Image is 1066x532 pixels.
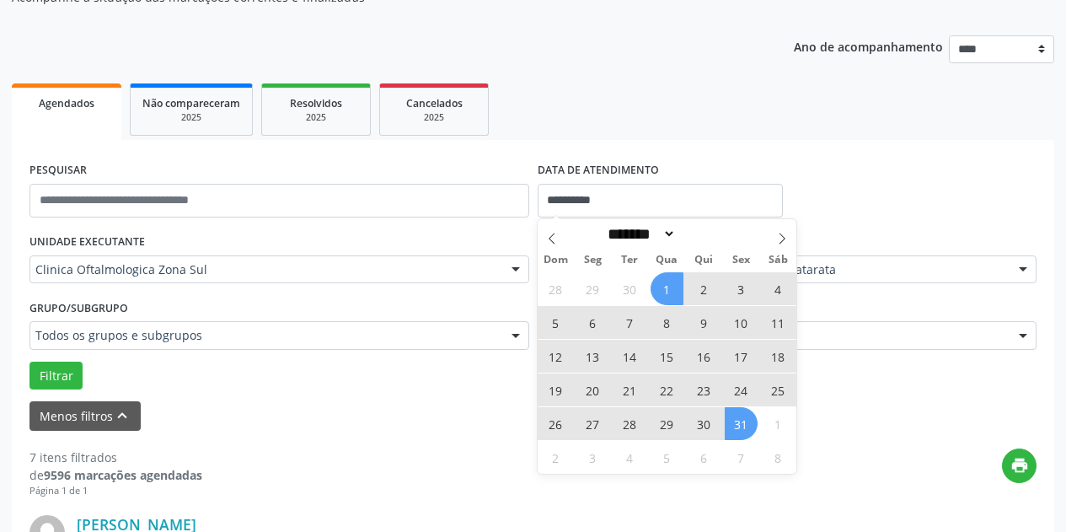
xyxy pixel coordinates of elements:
[794,35,943,56] p: Ano de acompanhamento
[44,467,202,483] strong: 9596 marcações agendadas
[688,441,720,474] span: Novembro 6, 2025
[676,225,731,243] input: Year
[611,255,648,266] span: Ter
[576,407,609,440] span: Outubro 27, 2025
[539,340,572,373] span: Outubro 12, 2025
[539,373,572,406] span: Outubro 19, 2025
[613,407,646,440] span: Outubro 28, 2025
[392,111,476,124] div: 2025
[688,340,720,373] span: Outubro 16, 2025
[762,407,795,440] span: Novembro 1, 2025
[539,441,572,474] span: Novembro 2, 2025
[651,407,683,440] span: Outubro 29, 2025
[35,261,495,278] span: Clinica Oftalmologica Zona Sul
[1002,449,1037,483] button: print
[688,306,720,339] span: Outubro 9, 2025
[688,373,720,406] span: Outubro 23, 2025
[1010,456,1029,475] i: print
[274,111,358,124] div: 2025
[29,449,202,466] div: 7 itens filtrados
[613,272,646,305] span: Setembro 30, 2025
[539,407,572,440] span: Outubro 26, 2025
[725,272,758,305] span: Outubro 3, 2025
[759,255,796,266] span: Sáb
[651,306,683,339] span: Outubro 8, 2025
[29,466,202,484] div: de
[722,255,759,266] span: Sex
[35,327,495,344] span: Todos os grupos e subgrupos
[685,255,722,266] span: Qui
[725,441,758,474] span: Novembro 7, 2025
[576,340,609,373] span: Outubro 13, 2025
[29,158,87,184] label: PESQUISAR
[539,272,572,305] span: Setembro 28, 2025
[762,340,795,373] span: Outubro 18, 2025
[762,441,795,474] span: Novembro 8, 2025
[29,295,128,321] label: Grupo/Subgrupo
[651,441,683,474] span: Novembro 5, 2025
[762,272,795,305] span: Outubro 4, 2025
[613,441,646,474] span: Novembro 4, 2025
[538,255,575,266] span: Dom
[725,407,758,440] span: Outubro 31, 2025
[576,441,609,474] span: Novembro 3, 2025
[576,272,609,305] span: Setembro 29, 2025
[613,306,646,339] span: Outubro 7, 2025
[725,306,758,339] span: Outubro 10, 2025
[574,255,611,266] span: Seg
[39,96,94,110] span: Agendados
[576,306,609,339] span: Outubro 6, 2025
[651,272,683,305] span: Outubro 1, 2025
[603,225,677,243] select: Month
[539,306,572,339] span: Outubro 5, 2025
[29,229,145,255] label: UNIDADE EXECUTANTE
[613,373,646,406] span: Outubro 21, 2025
[648,255,685,266] span: Qua
[29,362,83,390] button: Filtrar
[725,373,758,406] span: Outubro 24, 2025
[651,340,683,373] span: Outubro 15, 2025
[113,406,131,425] i: keyboard_arrow_up
[688,272,720,305] span: Outubro 2, 2025
[613,340,646,373] span: Outubro 14, 2025
[290,96,342,110] span: Resolvidos
[142,96,240,110] span: Não compareceram
[762,306,795,339] span: Outubro 11, 2025
[651,373,683,406] span: Outubro 22, 2025
[688,407,720,440] span: Outubro 30, 2025
[576,373,609,406] span: Outubro 20, 2025
[538,158,659,184] label: DATA DE ATENDIMENTO
[29,401,141,431] button: Menos filtroskeyboard_arrow_up
[762,373,795,406] span: Outubro 25, 2025
[142,111,240,124] div: 2025
[406,96,463,110] span: Cancelados
[29,484,202,498] div: Página 1 de 1
[725,340,758,373] span: Outubro 17, 2025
